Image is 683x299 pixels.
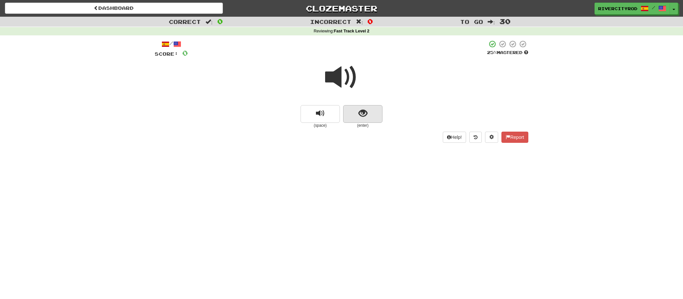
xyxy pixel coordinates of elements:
span: 25 % [487,50,497,55]
span: 0 [217,17,223,25]
button: Help! [443,132,466,143]
small: (enter) [343,123,382,128]
span: 0 [367,17,373,25]
span: Score: [155,51,178,57]
span: / [652,5,655,10]
span: Correct [169,18,201,25]
span: rivercityrod [598,6,637,11]
button: Report [501,132,528,143]
button: show sentence [343,105,382,123]
a: Dashboard [5,3,223,14]
span: 0 [182,49,188,57]
small: (space) [301,123,340,128]
div: / [155,40,188,48]
span: Incorrect [310,18,351,25]
span: : [205,19,213,25]
span: To go [460,18,483,25]
strong: Fast Track Level 2 [334,29,370,33]
a: Clozemaster [233,3,451,14]
button: replay audio [301,105,340,123]
span: : [356,19,363,25]
a: rivercityrod / [595,3,670,14]
span: 30 [499,17,511,25]
span: : [488,19,495,25]
div: Mastered [487,50,528,56]
button: Round history (alt+y) [469,132,482,143]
